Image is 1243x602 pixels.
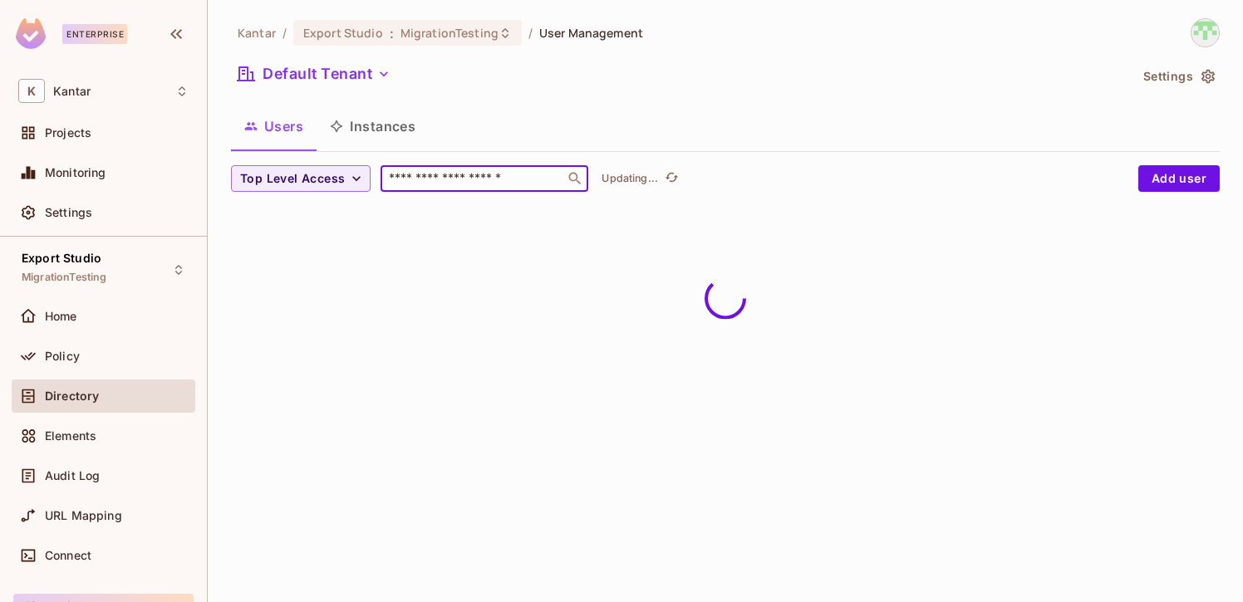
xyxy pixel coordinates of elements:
[45,549,91,562] span: Connect
[45,389,99,403] span: Directory
[400,25,499,41] span: MigrationTesting
[661,169,681,188] button: refresh
[539,25,643,41] span: User Management
[53,85,91,98] span: Workspace: Kantar
[45,166,106,179] span: Monitoring
[528,25,533,41] li: /
[303,25,383,41] span: Export Studio
[22,271,106,284] span: MigrationTesting
[1137,63,1220,90] button: Settings
[282,25,287,41] li: /
[240,169,345,189] span: Top Level Access
[389,27,395,40] span: :
[62,24,127,44] div: Enterprise
[658,169,681,188] span: Click to refresh data
[231,165,371,192] button: Top Level Access
[18,79,45,103] span: K
[231,61,397,87] button: Default Tenant
[1138,165,1220,192] button: Add user
[45,429,96,443] span: Elements
[45,126,91,139] span: Projects
[1191,19,1219,46] img: Devesh.Kumar@Kantar.com
[238,25,276,41] span: the active workspace
[231,105,317,147] button: Users
[45,509,122,522] span: URL Mapping
[602,172,658,185] p: Updating...
[665,170,679,187] span: refresh
[45,310,77,323] span: Home
[317,105,429,147] button: Instances
[45,206,92,219] span: Settings
[45,469,100,482] span: Audit Log
[22,252,101,265] span: Export Studio
[16,18,46,49] img: SReyMgAAAABJRU5ErkJggg==
[45,350,80,363] span: Policy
